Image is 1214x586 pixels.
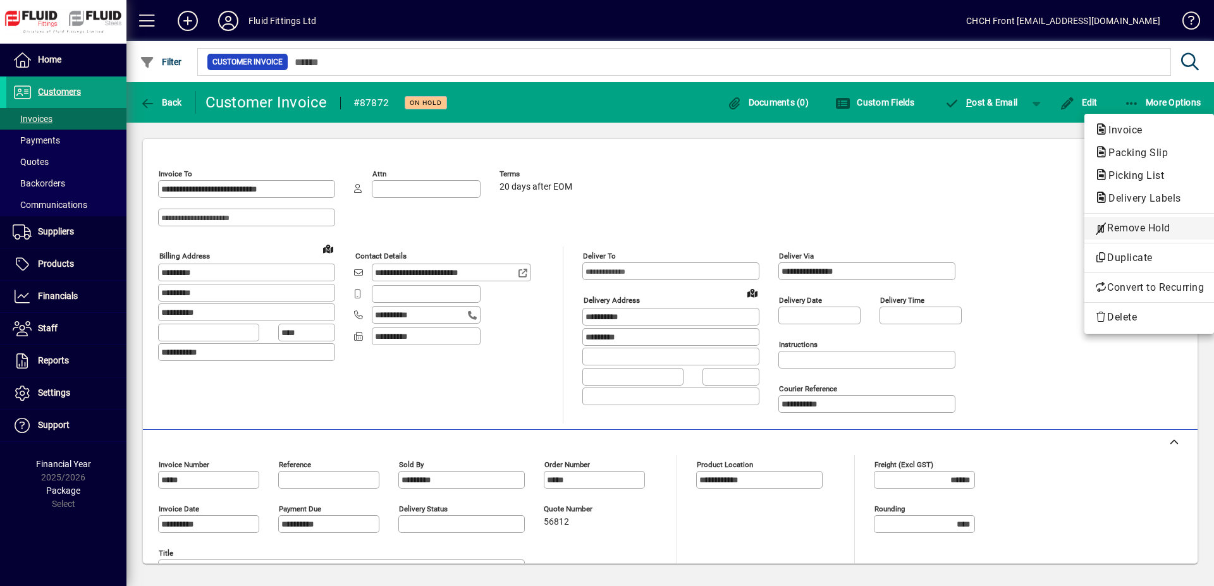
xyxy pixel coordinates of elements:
span: Packing Slip [1094,147,1174,159]
span: Delivery Labels [1094,192,1187,204]
span: Convert to Recurring [1094,280,1204,295]
span: Invoice [1094,124,1149,136]
span: Picking List [1094,169,1170,181]
span: Remove Hold [1094,221,1204,236]
span: Duplicate [1094,250,1204,266]
span: Delete [1094,310,1204,325]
